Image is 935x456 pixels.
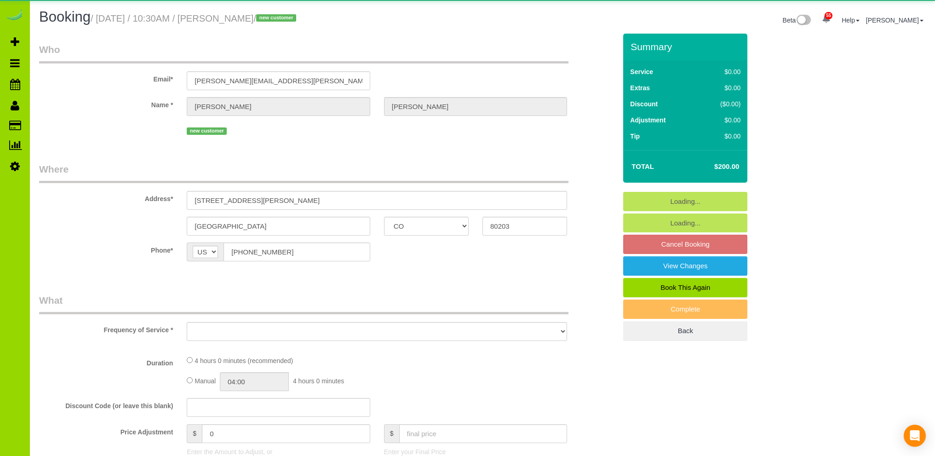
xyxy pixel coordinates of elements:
[623,321,747,341] a: Back
[399,424,568,443] input: final price
[866,17,924,24] a: [PERSON_NAME]
[630,99,658,109] label: Discount
[32,242,180,255] label: Phone*
[817,9,835,29] a: 55
[187,217,370,236] input: City*
[195,357,293,364] span: 4 hours 0 minutes (recommended)
[630,132,640,141] label: Tip
[630,83,650,92] label: Extras
[701,67,740,76] div: $0.00
[39,162,568,183] legend: Where
[687,163,739,171] h4: $200.00
[701,115,740,125] div: $0.00
[39,9,91,25] span: Booking
[623,278,747,297] a: Book This Again
[482,217,567,236] input: Zip Code*
[904,425,926,447] div: Open Intercom Messenger
[701,99,740,109] div: ($0.00)
[195,377,216,385] span: Manual
[631,41,743,52] h3: Summary
[631,162,654,170] strong: Total
[91,13,299,23] small: / [DATE] / 10:30AM / [PERSON_NAME]
[32,424,180,437] label: Price Adjustment
[32,322,180,335] label: Frequency of Service *
[32,71,180,84] label: Email*
[32,398,180,410] label: Discount Code (or leave this blank)
[32,191,180,203] label: Address*
[825,12,832,19] span: 55
[796,15,811,27] img: New interface
[6,9,24,22] img: Automaid Logo
[32,355,180,368] label: Duration
[187,97,370,116] input: First Name*
[32,97,180,110] label: Name *
[39,43,568,63] legend: Who
[630,67,653,76] label: Service
[701,132,740,141] div: $0.00
[623,256,747,276] a: View Changes
[783,17,811,24] a: Beta
[224,242,370,261] input: Phone*
[384,97,567,116] input: Last Name*
[187,127,227,135] span: new customer
[701,83,740,92] div: $0.00
[253,13,299,23] span: /
[256,14,296,22] span: new customer
[630,115,665,125] label: Adjustment
[187,424,202,443] span: $
[39,294,568,314] legend: What
[842,17,860,24] a: Help
[293,377,344,385] span: 4 hours 0 minutes
[384,424,399,443] span: $
[187,71,370,90] input: Email*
